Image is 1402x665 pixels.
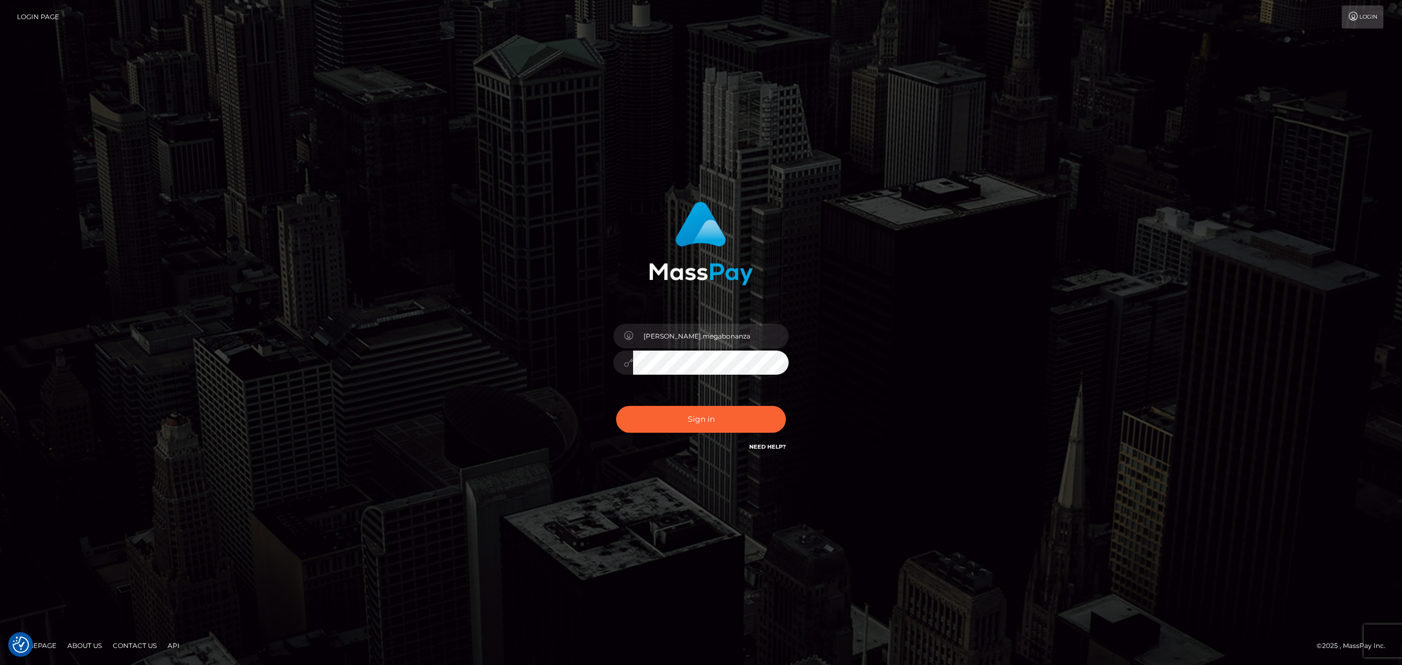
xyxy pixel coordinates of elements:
[616,406,786,433] button: Sign in
[163,637,184,654] a: API
[12,637,61,654] a: Homepage
[17,5,59,28] a: Login Page
[1317,640,1394,652] div: © 2025 , MassPay Inc.
[13,637,29,653] img: Revisit consent button
[108,637,161,654] a: Contact Us
[633,324,789,348] input: Username...
[1342,5,1383,28] a: Login
[13,637,29,653] button: Consent Preferences
[649,202,753,285] img: MassPay Login
[749,443,786,450] a: Need Help?
[63,637,106,654] a: About Us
